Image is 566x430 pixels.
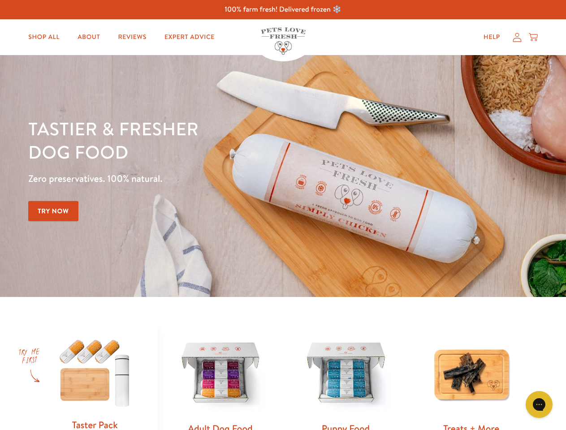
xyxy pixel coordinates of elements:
[521,388,557,421] iframe: Gorgias live chat messenger
[70,28,107,46] a: About
[261,27,306,55] img: Pets Love Fresh
[157,28,222,46] a: Expert Advice
[476,28,507,46] a: Help
[28,201,78,221] a: Try Now
[28,117,368,163] h1: Tastier & fresher dog food
[28,171,368,187] p: Zero preservatives. 100% natural.
[111,28,153,46] a: Reviews
[21,28,67,46] a: Shop All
